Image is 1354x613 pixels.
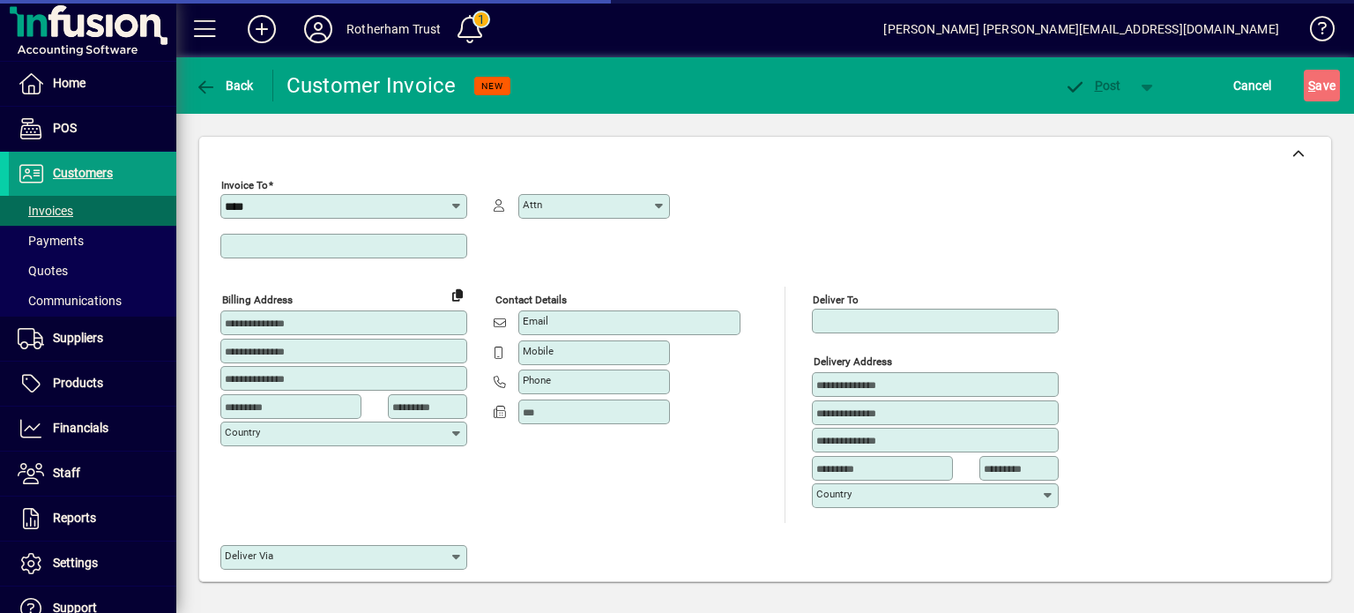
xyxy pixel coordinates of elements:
a: Payments [9,226,176,256]
a: Financials [9,407,176,451]
span: Products [53,376,103,390]
span: Quotes [18,264,68,278]
app-page-header-button: Back [176,70,273,101]
a: Invoices [9,196,176,226]
span: Reports [53,511,96,525]
a: Quotes [9,256,176,286]
span: S [1308,78,1315,93]
span: Financials [53,421,108,435]
mat-label: Invoice To [221,179,268,191]
a: POS [9,107,176,151]
div: Customer Invoice [286,71,457,100]
span: Payments [18,234,84,248]
a: Communications [9,286,176,316]
button: Add [234,13,290,45]
button: Save [1304,70,1340,101]
span: Settings [53,556,98,570]
a: Knowledge Base [1297,4,1332,61]
button: Profile [290,13,346,45]
div: [PERSON_NAME] [PERSON_NAME][EMAIL_ADDRESS][DOMAIN_NAME] [883,15,1279,43]
span: Communications [18,294,122,308]
mat-label: Country [816,488,852,500]
a: Home [9,62,176,106]
mat-label: Mobile [523,345,554,357]
span: ost [1064,78,1121,93]
span: POS [53,121,77,135]
span: Customers [53,166,113,180]
button: Back [190,70,258,101]
span: Back [195,78,254,93]
span: Staff [53,466,80,480]
span: NEW [481,80,503,92]
span: P [1095,78,1103,93]
a: Reports [9,497,176,541]
mat-label: Attn [523,198,542,211]
span: Home [53,76,86,90]
span: Invoices [18,204,73,218]
a: Settings [9,542,176,586]
span: Cancel [1233,71,1272,100]
button: Copy to Delivery address [443,280,472,309]
a: Suppliers [9,317,176,361]
button: Post [1055,70,1130,101]
button: Cancel [1229,70,1276,101]
div: Rotherham Trust [346,15,442,43]
mat-label: Country [225,426,260,438]
a: Products [9,362,176,406]
mat-label: Deliver via [225,549,273,562]
a: Staff [9,452,176,496]
span: ave [1308,71,1335,100]
mat-label: Phone [523,374,551,386]
mat-label: Email [523,315,548,327]
mat-label: Deliver To [813,294,859,306]
span: Suppliers [53,331,103,345]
